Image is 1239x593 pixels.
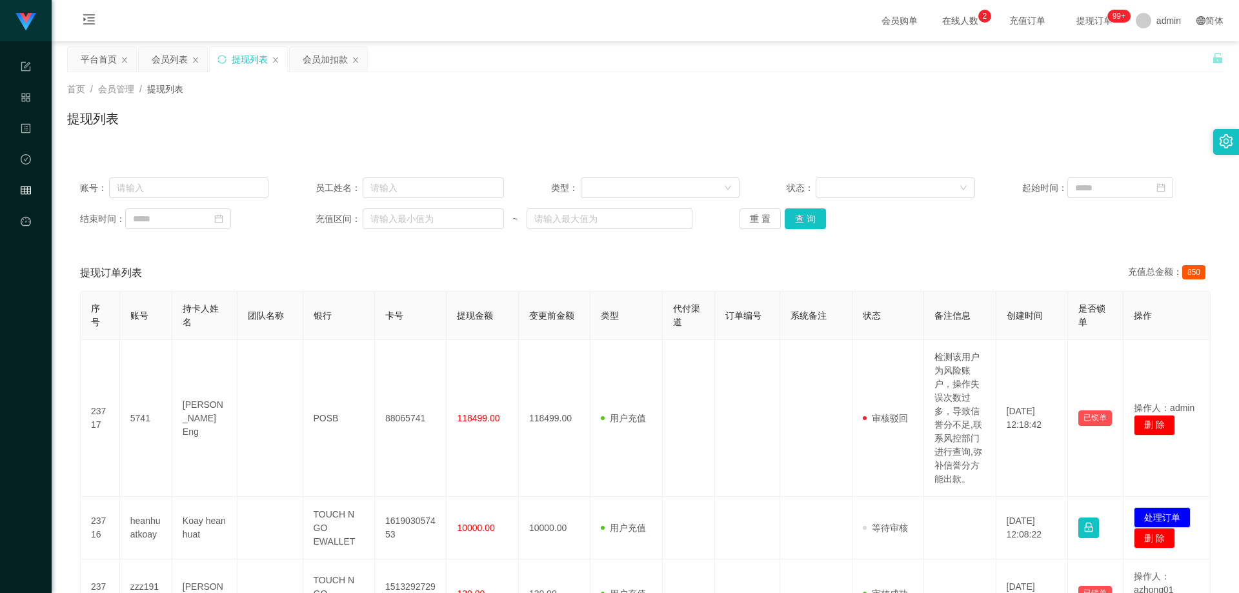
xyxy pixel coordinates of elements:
[529,310,574,321] span: 变更前金额
[1128,265,1211,281] div: 充值总金额：
[172,340,237,497] td: [PERSON_NAME] Eng
[1007,310,1043,321] span: 创建时间
[21,155,31,270] span: 数据中心
[21,55,31,81] i: 图标: form
[983,10,987,23] p: 2
[21,93,31,208] span: 产品管理
[363,208,504,229] input: 请输入最小值为
[120,497,172,559] td: heanhuatkoay
[527,208,692,229] input: 请输入最大值为
[1134,507,1191,528] button: 处理订单
[67,109,119,128] h1: 提现列表
[1134,415,1175,436] button: 删 除
[1078,410,1112,426] button: 已锁单
[996,497,1068,559] td: [DATE] 12:08:22
[121,56,128,64] i: 图标: close
[1134,403,1194,413] span: 操作人：admin
[139,84,142,94] span: /
[519,497,590,559] td: 10000.00
[1134,310,1152,321] span: 操作
[1134,528,1175,548] button: 删 除
[1003,16,1052,25] span: 充值订单
[81,497,120,559] td: 23716
[960,184,967,193] i: 图标: down
[601,523,646,533] span: 用户充值
[303,497,375,559] td: TOUCH N GO EWALLET
[15,13,36,31] img: logo.9652507e.png
[936,16,985,25] span: 在线人数
[80,265,142,281] span: 提现订单列表
[457,310,493,321] span: 提现金额
[1022,181,1067,195] span: 起始时间：
[183,303,219,327] span: 持卡人姓名
[924,340,996,497] td: 检测该用户为风险账户，操作失误次数过多，导致信誉分不足,联系风控部门进行查询,弥补信誉分方能出款。
[996,340,1068,497] td: [DATE] 12:18:42
[81,47,117,72] div: 平台首页
[21,148,31,174] i: 图标: check-circle-o
[98,84,134,94] span: 会员管理
[1182,265,1205,279] span: 850
[21,86,31,112] i: 图标: appstore-o
[21,209,31,339] a: 图标: dashboard平台首页
[1196,16,1205,25] i: 图标: global
[303,47,348,72] div: 会员加扣款
[519,340,590,497] td: 118499.00
[601,310,619,321] span: 类型
[787,181,816,195] span: 状态：
[740,208,781,229] button: 重 置
[785,208,826,229] button: 查 询
[978,10,991,23] sup: 2
[863,413,908,423] span: 审核驳回
[601,413,646,423] span: 用户充值
[130,310,148,321] span: 账号
[192,56,199,64] i: 图标: close
[217,55,227,64] i: 图标: sync
[1070,16,1119,25] span: 提现订单
[21,62,31,177] span: 系统配置
[152,47,188,72] div: 会员列表
[316,212,363,226] span: 充值区间：
[21,117,31,143] i: 图标: profile
[863,310,881,321] span: 状态
[90,84,93,94] span: /
[724,184,732,193] i: 图标: down
[375,497,447,559] td: 161903057453
[1212,52,1224,64] i: 图标: unlock
[551,181,581,195] span: 类型：
[80,181,109,195] span: 账号：
[504,212,527,226] span: ~
[375,340,447,497] td: 88065741
[67,1,111,42] i: 图标: menu-unfold
[120,340,172,497] td: 5741
[352,56,359,64] i: 图标: close
[363,177,504,198] input: 请输入
[21,186,31,301] span: 会员管理
[21,179,31,205] i: 图标: table
[303,340,375,497] td: POSB
[314,310,332,321] span: 银行
[673,303,700,327] span: 代付渠道
[1078,303,1105,327] span: 是否锁单
[67,84,85,94] span: 首页
[272,56,279,64] i: 图标: close
[232,47,268,72] div: 提现列表
[21,124,31,239] span: 内容中心
[147,84,183,94] span: 提现列表
[457,413,499,423] span: 118499.00
[863,523,908,533] span: 等待审核
[1219,134,1233,148] i: 图标: setting
[316,181,363,195] span: 员工姓名：
[172,497,237,559] td: Koay hean huat
[214,214,223,223] i: 图标: calendar
[1078,518,1099,538] button: 图标: lock
[934,310,971,321] span: 备注信息
[248,310,284,321] span: 团队名称
[457,523,494,533] span: 10000.00
[1156,183,1165,192] i: 图标: calendar
[109,177,268,198] input: 请输入
[91,303,100,327] span: 序号
[80,212,125,226] span: 结束时间：
[81,340,120,497] td: 23717
[1107,10,1131,23] sup: 1207
[791,310,827,321] span: 系统备注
